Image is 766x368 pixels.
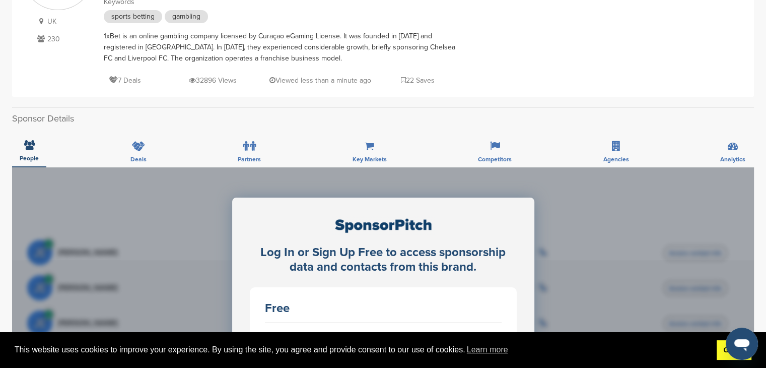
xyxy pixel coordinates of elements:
div: Free [265,302,502,315]
div: 1xBet is an online gambling company licensed by Curaçao eGaming License. It was founded in [DATE]... [104,31,456,64]
span: Partners [238,156,261,162]
p: 230 [35,33,94,45]
h2: Sponsor Details [12,112,754,126]
span: sports betting [104,10,162,23]
span: Analytics [720,156,745,162]
p: 32896 Views [189,74,237,87]
a: learn more about cookies [465,342,510,357]
span: gambling [165,10,208,23]
p: UK [35,15,94,28]
span: Deals [130,156,147,162]
span: Key Markets [353,156,387,162]
span: This website uses cookies to improve your experience. By using the site, you agree and provide co... [15,342,709,357]
a: dismiss cookie message [717,340,751,360]
li: Access exclusive brand database and sponsorship deal analytics [265,326,502,357]
span: Competitors [478,156,512,162]
div: Log In or Sign Up Free to access sponsorship data and contacts from this brand. [250,246,517,275]
p: 22 Saves [401,74,435,87]
span: People [20,155,39,161]
p: Viewed less than a minute ago [269,74,371,87]
span: Agencies [603,156,629,162]
iframe: Button to launch messaging window [726,328,758,360]
p: 7 Deals [109,74,141,87]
